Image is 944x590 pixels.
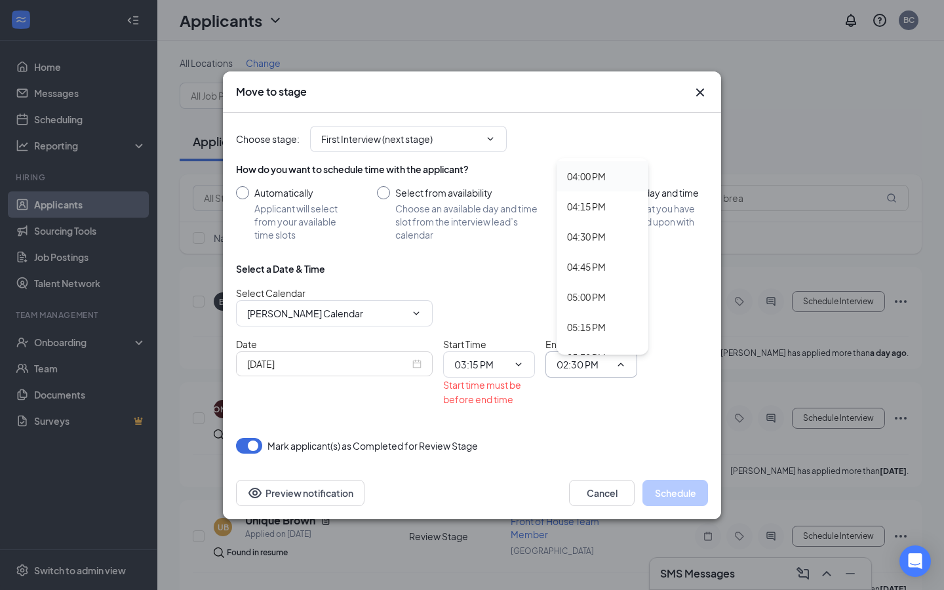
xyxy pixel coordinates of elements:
[247,485,263,501] svg: Eye
[236,287,305,299] span: Select Calendar
[899,545,931,577] div: Open Intercom Messenger
[236,132,300,146] span: Choose stage :
[567,229,606,244] div: 04:30 PM
[236,480,364,506] button: Preview notificationEye
[567,260,606,274] div: 04:45 PM
[557,357,610,372] input: End time
[567,320,606,334] div: 05:15 PM
[485,134,496,144] svg: ChevronDown
[567,350,606,364] div: 05:30 PM
[692,85,708,100] svg: Cross
[236,338,257,350] span: Date
[567,290,606,304] div: 05:00 PM
[545,338,585,350] span: End Time
[247,357,410,371] input: Sep 16, 2025
[567,169,606,184] div: 04:00 PM
[567,199,606,214] div: 04:15 PM
[236,163,708,176] div: How do you want to schedule time with the applicant?
[267,438,478,454] span: Mark applicant(s) as Completed for Review Stage
[443,378,535,406] div: Start time must be before end time
[513,359,524,370] svg: ChevronDown
[642,480,708,506] button: Schedule
[236,262,325,275] div: Select a Date & Time
[569,480,635,506] button: Cancel
[692,85,708,100] button: Close
[443,338,486,350] span: Start Time
[454,357,508,372] input: Start time
[236,85,307,99] h3: Move to stage
[616,359,626,370] svg: ChevronUp
[411,308,422,319] svg: ChevronDown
